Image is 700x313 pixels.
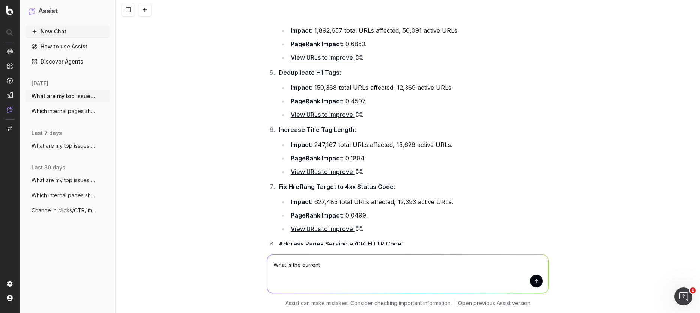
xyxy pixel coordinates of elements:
img: Switch project [8,126,12,131]
button: New Chat [26,26,110,38]
img: Setting [7,281,13,287]
strong: Fix Hreflang Target to 4xx Status Code [279,183,394,191]
strong: Deduplicate H1 Tags [279,69,339,76]
a: Discover Agents [26,56,110,68]
button: Change in clicks/CTR/impressions over la [26,204,110,216]
a: View URLs to improve [291,166,362,177]
strong: PageRank Impact [291,40,342,48]
strong: PageRank Impact [291,212,342,219]
strong: Impact [291,141,311,148]
li: : 0.0499. [288,210,549,221]
span: 1 [690,287,696,293]
span: Which internal pages should I link to fr [32,107,98,115]
img: Assist [29,8,35,15]
img: My account [7,295,13,301]
strong: Increase Title Tag Length [279,126,355,133]
li: : 1,892,657 total URLs affected, 50,091 active URLs. [288,25,549,36]
span: Change in clicks/CTR/impressions over la [32,207,98,214]
img: Assist [7,106,13,113]
textarea: What is the current [267,255,548,293]
li: : 0.6853. [288,39,549,49]
img: Botify logo [6,6,13,15]
strong: Impact [291,198,311,206]
strong: PageRank Impact [291,154,342,162]
img: Intelligence [7,63,13,69]
span: What are my top issues concerning [32,142,98,150]
li: : [276,124,549,177]
strong: Impact [291,27,311,34]
a: How to use Assist [26,41,110,53]
li: : 150,368 total URLs affected, 12,369 active URLs. [288,82,549,93]
a: View URLs to improve [291,109,362,120]
button: Which internal pages should I link to fr [26,189,110,201]
img: Analytics [7,48,13,54]
strong: PageRank Impact [291,97,342,105]
h1: Assist [38,6,58,17]
p: Assist can make mistakes. Consider checking important information. [285,299,452,307]
li: : 247,167 total URLs affected, 15,626 active URLs. [288,139,549,150]
li: . [288,224,549,234]
li: . [288,52,549,63]
span: What are my top issues concerning [32,92,98,100]
button: What are my top issues concerning [26,140,110,152]
a: View URLs to improve [291,224,362,234]
li: : 0.4597. [288,96,549,106]
button: What are my top issues concerning [26,174,110,186]
img: Activation [7,77,13,84]
button: Which internal pages should I link to fr [26,105,110,117]
span: [DATE] [32,80,48,87]
li: : [276,181,549,234]
li: : 627,485 total URLs affected, 12,393 active URLs. [288,197,549,207]
button: What are my top issues concerning [26,90,110,102]
li: . [288,166,549,177]
button: Assist [29,6,107,17]
strong: Address Pages Serving a 404 HTTP Code [279,240,401,248]
span: last 30 days [32,164,65,171]
strong: Impact [291,84,311,91]
li: : 0.1884. [288,153,549,163]
span: Which internal pages should I link to fr [32,192,98,199]
li: : [276,10,549,63]
a: View URLs to improve [291,52,362,63]
iframe: Intercom live chat [674,287,692,305]
span: What are my top issues concerning [32,177,98,184]
li: : [276,239,549,291]
li: . [288,109,549,120]
li: : [276,67,549,120]
a: Open previous Assist version [458,299,530,307]
img: Studio [7,92,13,98]
span: last 7 days [32,129,62,137]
